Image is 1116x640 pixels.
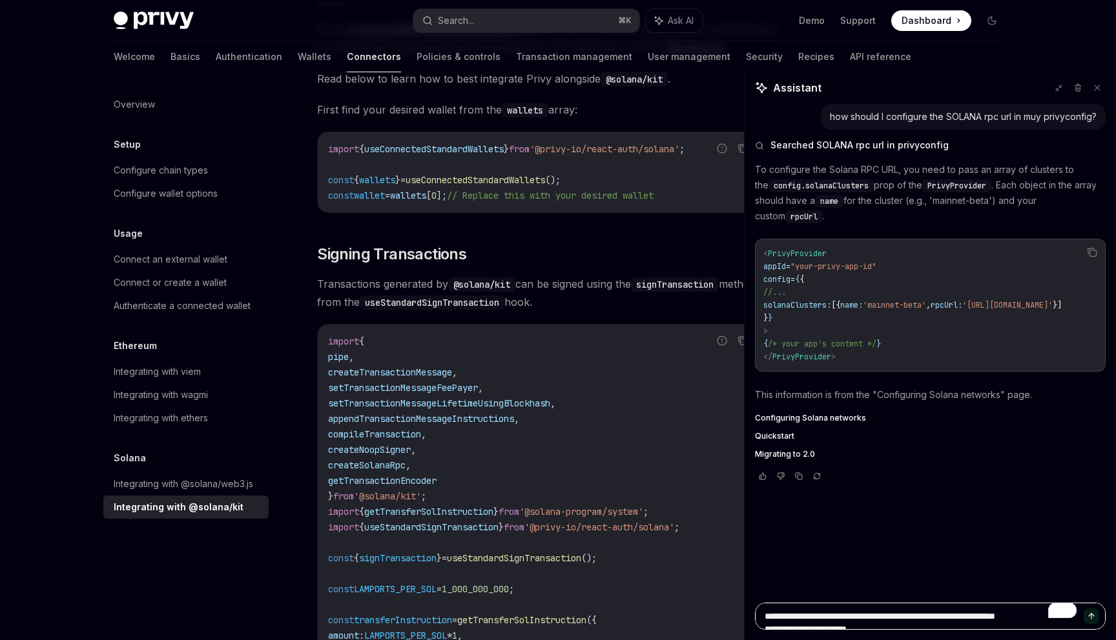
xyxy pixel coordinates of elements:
span: pipe [328,351,349,363]
button: Report incorrect code [714,332,730,349]
span: '@privy-io/react-auth/solana' [530,143,679,155]
span: Read below to learn how to best integrate Privy alongside . [317,70,783,88]
span: Signing Transactions [317,244,466,265]
span: = [452,614,457,626]
span: = [786,261,790,272]
span: Migrating to 2.0 [755,449,815,459]
span: setTransactionMessageLifetimeUsingBlockhash [328,397,550,409]
span: , [349,351,354,363]
span: { [354,174,359,186]
a: Basics [170,41,200,72]
h5: Usage [114,226,143,241]
h5: Setup [114,137,141,152]
span: ; [679,143,685,155]
span: 'mainnet-beta' [863,300,926,310]
span: 0 [431,190,437,201]
span: } [504,143,509,155]
a: Integrating with viem [103,360,269,383]
a: Integrating with @solana/web3.js [103,472,269,495]
button: Searched SOLANA rpc url in privyconfig [755,139,1106,152]
span: compileTransaction [328,428,421,440]
h5: Solana [114,450,146,466]
span: ; [674,521,679,533]
button: Send message [1084,608,1099,624]
span: [ [426,190,431,201]
span: useConnectedStandardWallets [364,143,504,155]
div: Integrating with viem [114,364,201,379]
code: wallets [502,103,548,117]
span: { [795,274,800,285]
span: PrivyProvider [768,248,827,259]
a: Configure chain types [103,159,269,182]
span: config.solanaClusters [774,181,869,191]
a: Connect or create a wallet [103,271,269,294]
span: rpcUrl [790,212,818,222]
div: Overview [114,97,155,112]
span: , [452,366,457,378]
span: { [359,521,364,533]
span: } [493,506,499,517]
span: signTransaction [359,552,437,564]
textarea: To enrich screen reader interactions, please activate Accessibility in Grammarly extension settings [755,603,1106,630]
div: Configure wallet options [114,186,218,201]
span: , [926,300,931,310]
span: transferInstruction [354,614,452,626]
span: solanaClusters: [763,300,831,310]
a: Welcome [114,41,155,72]
span: createSolanaRpc [328,459,406,471]
span: '[URL][DOMAIN_NAME]' [962,300,1053,310]
span: from [499,506,519,517]
div: Connect an external wallet [114,252,227,267]
a: Security [746,41,783,72]
span: > [763,326,768,336]
span: } [395,174,400,186]
span: import [328,143,359,155]
a: Integrating with wagmi [103,383,269,406]
div: how should I configure the SOLANA rpc url in muy privyconfig? [830,110,1097,123]
span: ; [643,506,648,517]
span: Ask AI [668,14,694,27]
a: Connectors [347,41,401,72]
div: Integrating with @solana/kit [114,499,243,515]
a: Migrating to 2.0 [755,449,1106,459]
span: from [333,490,354,502]
span: } [876,339,881,349]
button: Report incorrect code [714,140,730,157]
span: '@solana-program/system' [519,506,643,517]
span: const [328,583,354,595]
span: } [768,313,772,323]
a: API reference [850,41,911,72]
span: wallets [390,190,426,201]
button: Toggle dark mode [982,10,1002,31]
span: = [437,583,442,595]
span: PrivyProvider [927,181,986,191]
span: (); [581,552,597,564]
div: Integrating with @solana/web3.js [114,476,253,492]
span: First find your desired wallet from the array: [317,101,783,119]
span: from [509,143,530,155]
span: /* your app's content */ [768,339,876,349]
span: Transactions generated by can be signed using the method from the hook. [317,275,783,311]
span: import [328,506,359,517]
span: // Replace this with your desired wallet [447,190,654,201]
span: //... [763,287,786,297]
span: const [328,614,354,626]
span: ; [509,583,514,595]
span: PrivyProvider [772,352,831,362]
span: Configuring Solana networks [755,413,866,423]
span: , [478,382,483,394]
code: @solana/kit [601,72,668,86]
span: = [790,274,795,285]
span: useConnectedStandardWallets [406,174,545,186]
span: createTransactionMessage [328,366,452,378]
span: { [763,339,768,349]
span: getTransferSolInstruction [364,506,493,517]
span: , [411,444,416,455]
code: useStandardSignTransaction [360,295,504,310]
a: Support [840,14,876,27]
span: LAMPORTS_PER_SOL [354,583,437,595]
span: '@privy-io/react-auth/solana' [524,521,674,533]
span: wallets [359,174,395,186]
a: Authenticate a connected wallet [103,294,269,317]
div: Authenticate a connected wallet [114,298,251,314]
